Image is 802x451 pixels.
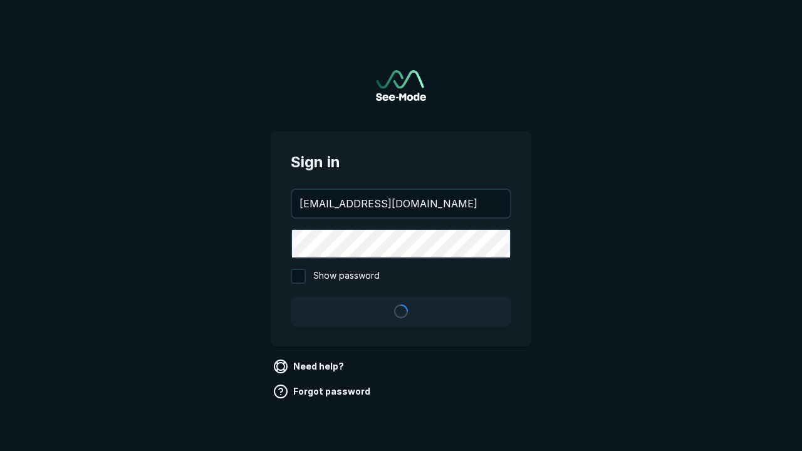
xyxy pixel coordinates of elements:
a: Need help? [271,356,349,376]
img: See-Mode Logo [376,70,426,101]
span: Sign in [291,151,511,174]
input: your@email.com [292,190,510,217]
span: Show password [313,269,380,284]
a: Go to sign in [376,70,426,101]
a: Forgot password [271,381,375,402]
